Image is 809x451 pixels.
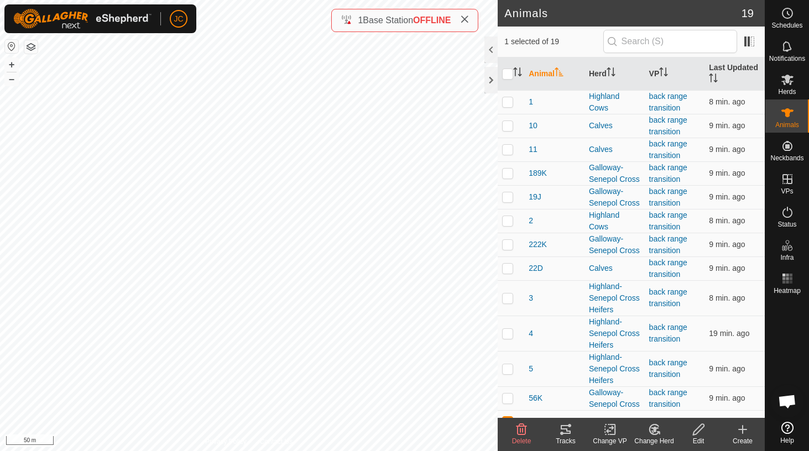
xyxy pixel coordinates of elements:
span: Sep 19, 2025, 9:59 AM [709,169,745,177]
button: + [5,58,18,71]
th: Herd [584,57,645,91]
a: Privacy Policy [205,437,247,447]
span: Status [777,221,796,228]
a: back range transition [649,323,687,343]
span: 4 [529,328,533,339]
a: back range transition [649,388,687,408]
span: 5 [529,363,533,375]
span: Sep 19, 2025, 9:58 AM [709,121,745,130]
span: Heatmap [774,287,801,294]
div: Galloway-Senepol Cross [589,387,640,410]
a: Contact Us [260,437,293,447]
span: Sep 19, 2025, 9:59 AM [709,394,745,402]
div: Galloway-Senepol Cross [589,233,640,256]
a: back range transition [649,287,687,308]
a: back range transition [649,163,687,183]
span: Sep 19, 2025, 9:58 AM [709,145,745,154]
span: 1 [358,15,363,25]
p-sorticon: Activate to sort [709,75,718,84]
div: Calves [589,120,640,132]
span: 11 [529,144,537,155]
h2: Animals [504,7,742,20]
span: 1 [529,96,533,108]
span: 2 [529,215,533,227]
span: Infra [780,254,794,261]
p-sorticon: Activate to sort [607,69,615,78]
a: back range transition [649,139,687,160]
div: Change VP [588,436,632,446]
a: back range transition [649,211,687,231]
a: back range transition [649,358,687,379]
div: Calves [589,263,640,274]
div: Galloway-Senepol Cross [589,186,640,209]
a: Help [765,417,809,448]
span: Sep 19, 2025, 9:59 AM [709,417,745,426]
p-sorticon: Activate to sort [659,69,668,78]
p-sorticon: Activate to sort [513,69,522,78]
div: Highland-Senepol Cross Heifers [589,352,640,386]
span: 56K [529,392,542,404]
p-sorticon: Activate to sort [555,69,563,78]
div: Highland-Senepol Cross Heifers [589,316,640,351]
span: 6 [529,416,533,427]
button: Reset Map [5,40,18,53]
span: 222K [529,239,547,250]
span: Base Station [363,15,413,25]
span: Sep 19, 2025, 9:58 AM [709,364,745,373]
a: Dock 3 [649,417,674,426]
div: Calves [589,144,640,155]
span: 19 [742,5,754,22]
span: Sep 19, 2025, 9:59 AM [709,216,745,225]
a: back range transition [649,92,687,112]
button: Map Layers [24,40,38,54]
span: Sep 19, 2025, 9:58 AM [709,192,745,201]
span: 19J [529,191,541,203]
div: Highland Cows [589,209,640,233]
span: Animals [775,122,799,128]
div: Edit [676,436,721,446]
span: Sep 19, 2025, 9:49 AM [709,329,749,338]
div: Highland Cows [589,91,640,114]
span: 22D [529,263,543,274]
div: Bate-papo aberto [771,385,804,418]
div: Galloway-Senepol Cross [589,162,640,185]
a: back range transition [649,187,687,207]
span: Notifications [769,55,805,62]
span: Sep 19, 2025, 9:58 AM [709,264,745,272]
button: – [5,72,18,86]
th: Last Updated [704,57,765,91]
span: OFFLINE [413,15,451,25]
th: Animal [524,57,584,91]
a: back range transition [649,258,687,279]
span: 189K [529,167,547,179]
div: - [589,416,640,427]
span: Sep 19, 2025, 9:58 AM [709,240,745,249]
span: VPs [781,188,793,195]
span: Delete [512,437,531,445]
span: 10 [529,120,537,132]
span: 1 selected of 19 [504,36,603,48]
div: Create [721,436,765,446]
span: Schedules [771,22,802,29]
div: Change Herd [632,436,676,446]
img: Gallagher Logo [13,9,152,29]
span: Sep 19, 2025, 9:59 AM [709,97,745,106]
span: Herds [778,88,796,95]
span: Help [780,437,794,444]
input: Search (S) [603,30,737,53]
div: Highland-Senepol Cross Heifers [589,281,640,316]
span: Neckbands [770,155,803,161]
span: Sep 19, 2025, 9:59 AM [709,293,745,302]
a: back range transition [649,116,687,136]
a: back range transition [649,234,687,255]
span: 3 [529,292,533,304]
div: Tracks [544,436,588,446]
span: JC [174,13,183,25]
th: VP [645,57,705,91]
